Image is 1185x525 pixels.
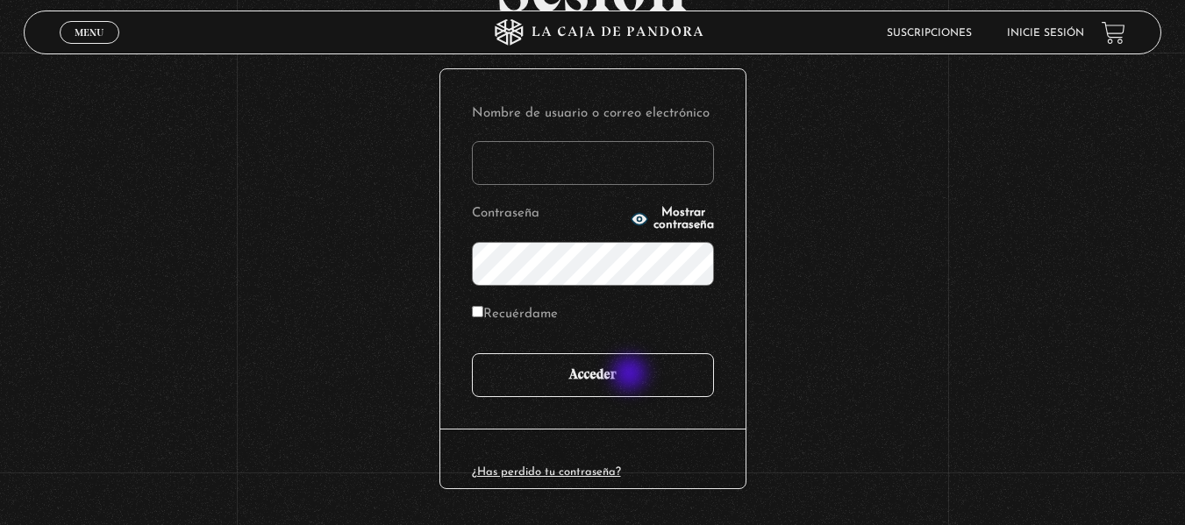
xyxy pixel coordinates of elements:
[472,302,558,329] label: Recuérdame
[68,42,110,54] span: Cerrar
[472,306,483,317] input: Recuérdame
[1007,28,1084,39] a: Inicie sesión
[653,207,714,231] span: Mostrar contraseña
[472,201,625,228] label: Contraseña
[472,466,621,478] a: ¿Has perdido tu contraseña?
[887,28,972,39] a: Suscripciones
[75,27,104,38] span: Menu
[472,101,714,128] label: Nombre de usuario o correo electrónico
[1102,20,1125,44] a: View your shopping cart
[472,353,714,397] input: Acceder
[631,207,714,231] button: Mostrar contraseña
